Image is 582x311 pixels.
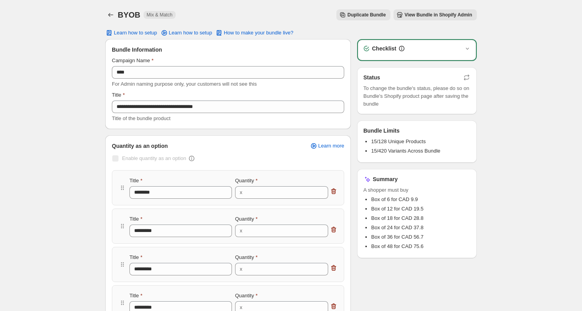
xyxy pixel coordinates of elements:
h3: Status [363,74,380,81]
span: Learn how to setup [169,30,212,36]
label: Title [112,91,125,99]
span: Duplicate Bundle [347,12,386,18]
h1: BYOB [118,10,140,20]
span: 15/420 Variants Across Bundle [371,148,440,154]
span: View Bundle in Shopify Admin [404,12,472,18]
span: Bundle Information [112,46,162,54]
span: To change the bundle's status, please do so on Bundle's Shopify product page after saving the bundle [363,84,471,108]
label: Quantity [235,215,257,223]
a: Learn more [305,140,349,151]
div: x [240,189,242,196]
button: How to make your bundle live? [210,27,298,38]
div: x [240,227,242,235]
h3: Checklist [372,45,396,52]
li: Box of 18 for CAD 28.8 [371,214,471,222]
button: View Bundle in Shopify Admin [393,9,477,20]
li: Box of 48 for CAD 75.6 [371,243,471,250]
label: Title [129,215,142,223]
span: For Admin naming purpose only, your customers will not see this [112,81,257,87]
label: Title [129,292,142,300]
h3: Summary [373,175,398,183]
h3: Bundle Limits [363,127,400,135]
button: Duplicate Bundle [336,9,390,20]
a: Learn how to setup [156,27,217,38]
li: Box of 24 for CAD 37.8 [371,224,471,232]
label: Quantity [235,177,257,185]
span: Title of the bundle product [112,115,171,121]
label: Title [129,253,142,261]
div: x [240,265,242,273]
label: Quantity [235,292,257,300]
span: A shopper must buy [363,186,471,194]
label: Quantity [235,253,257,261]
li: Box of 12 for CAD 19.5 [371,205,471,213]
li: Box of 6 for CAD 9.9 [371,196,471,203]
span: Enable quantity as an option [122,155,186,161]
span: Learn how to setup [114,30,157,36]
li: Box of 36 for CAD 56.7 [371,233,471,241]
span: 15/128 Unique Products [371,138,426,144]
button: Learn how to setup [101,27,162,38]
button: Back [105,9,116,20]
span: Learn more [318,143,344,149]
span: Quantity as an option [112,142,168,150]
span: Mix & Match [147,12,172,18]
label: Campaign Name [112,57,154,65]
label: Title [129,177,142,185]
span: How to make your bundle live? [224,30,293,36]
